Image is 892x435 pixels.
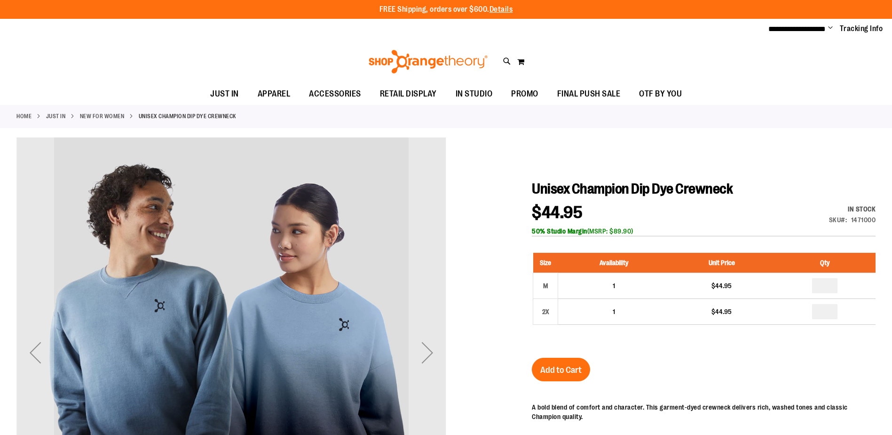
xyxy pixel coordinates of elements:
[532,203,583,222] span: $44.95
[309,83,361,105] span: ACCESSORIES
[538,279,553,293] div: M
[840,24,883,34] a: Tracking Info
[630,83,691,105] a: OTF BY YOU
[669,253,774,273] th: Unit Price
[16,112,32,121] a: Home
[548,83,630,105] a: FINAL PUSH SALE
[446,83,502,105] a: IN STUDIO
[532,181,733,197] span: Unisex Champion Dip Dye Crewneck
[46,112,66,121] a: JUST IN
[557,83,621,105] span: FINAL PUSH SALE
[851,215,876,225] div: 1471000
[533,253,558,273] th: Size
[139,112,236,121] strong: Unisex Champion Dip Dye Crewneck
[248,83,300,105] a: APPAREL
[80,112,125,121] a: New for Women
[540,365,582,375] span: Add to Cart
[774,253,876,273] th: Qty
[300,83,371,105] a: ACCESSORIES
[502,83,548,105] a: PROMO
[367,50,489,73] img: Shop Orangetheory
[532,226,876,236] div: (MSRP: $89.90)
[371,83,446,105] a: RETAIL DISPLAY
[829,204,876,214] div: In stock
[379,4,513,15] p: FREE Shipping, orders over $600.
[828,24,833,33] button: Account menu
[201,83,248,105] a: JUST IN
[613,282,615,290] span: 1
[674,281,769,290] div: $44.95
[380,83,437,105] span: RETAIL DISPLAY
[538,305,553,319] div: 2X
[511,83,538,105] span: PROMO
[489,5,513,14] a: Details
[639,83,682,105] span: OTF BY YOU
[613,308,615,315] span: 1
[829,216,847,224] strong: SKU
[456,83,493,105] span: IN STUDIO
[258,83,291,105] span: APPAREL
[829,204,876,214] div: Availability
[532,358,590,381] button: Add to Cart
[532,403,876,421] div: A bold blend of comfort and character. This garment-dyed crewneck delivers rich, washed tones and...
[210,83,239,105] span: JUST IN
[532,227,587,235] b: 50% Studio Margin
[674,307,769,316] div: $44.95
[558,253,670,273] th: Availability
